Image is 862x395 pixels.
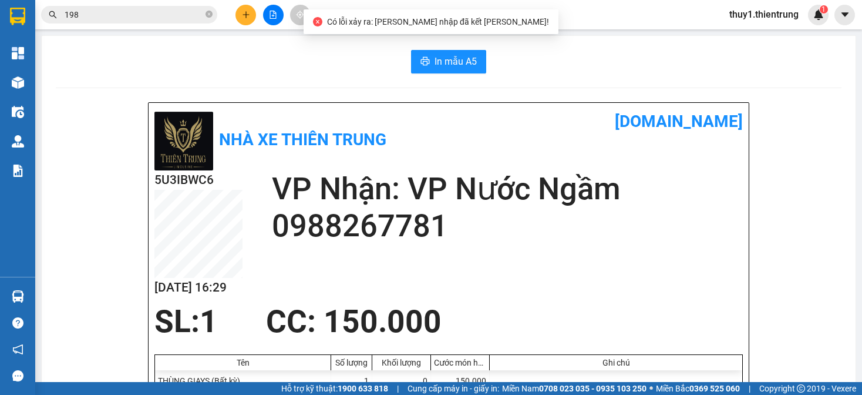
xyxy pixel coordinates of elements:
h2: [DATE] 16:29 [154,278,243,297]
span: close-circle [206,9,213,21]
div: Số lượng [334,358,369,367]
strong: 0369 525 060 [689,384,740,393]
img: warehouse-icon [12,290,24,303]
span: 1 [200,303,218,340]
div: Cước món hàng [434,358,486,367]
strong: 0708 023 035 - 0935 103 250 [539,384,646,393]
input: Tìm tên, số ĐT hoặc mã đơn [65,8,203,21]
span: thuy1.thientrung [720,7,808,22]
div: Tên [158,358,328,367]
button: caret-down [834,5,855,25]
h2: 5U3IBWC6 [154,170,243,190]
span: Có lỗi xảy ra: [PERSON_NAME] nhập đã kết [PERSON_NAME]! [327,17,549,26]
h2: 0988267781 [272,207,743,245]
span: search [49,11,57,19]
span: 1 [821,5,826,14]
img: warehouse-icon [12,135,24,148]
span: plus [242,11,250,19]
span: Miền Bắc [656,382,740,395]
div: Ghi chú [493,358,739,367]
span: message [12,370,23,381]
strong: 1900 633 818 [338,384,388,393]
div: 1 [331,370,372,391]
div: 150.000 [431,370,490,391]
span: In mẫu A5 [435,54,477,69]
span: question-circle [12,317,23,329]
div: CC : 150.000 [259,304,449,339]
div: Khối lượng [375,358,427,367]
div: 0 [372,370,431,391]
span: aim [296,11,304,19]
span: close-circle [206,11,213,18]
b: [DOMAIN_NAME] [615,112,743,131]
h2: VP Nhận: VP Nước Ngầm [272,170,743,207]
span: copyright [797,384,805,393]
img: warehouse-icon [12,76,24,89]
sup: 1 [820,5,828,14]
span: Hỗ trợ kỹ thuật: [281,382,388,395]
span: printer [420,56,430,68]
img: warehouse-icon [12,106,24,118]
img: icon-new-feature [813,9,824,20]
span: notification [12,344,23,355]
span: file-add [269,11,277,19]
img: logo.jpg [154,112,213,170]
span: close-circle [313,17,322,26]
span: caret-down [840,9,850,20]
button: plus [235,5,256,25]
img: dashboard-icon [12,47,24,59]
span: | [749,382,750,395]
b: Nhà xe Thiên Trung [219,130,386,149]
button: printerIn mẫu A5 [411,50,486,73]
img: solution-icon [12,165,24,177]
span: ⚪️ [649,386,653,391]
span: Miền Nam [502,382,646,395]
button: aim [290,5,311,25]
span: SL: [154,303,200,340]
div: THÙNG GIAYS (Bất kỳ) [155,370,331,391]
span: | [397,382,399,395]
img: logo-vxr [10,8,25,25]
span: Cung cấp máy in - giấy in: [408,382,499,395]
button: file-add [263,5,284,25]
